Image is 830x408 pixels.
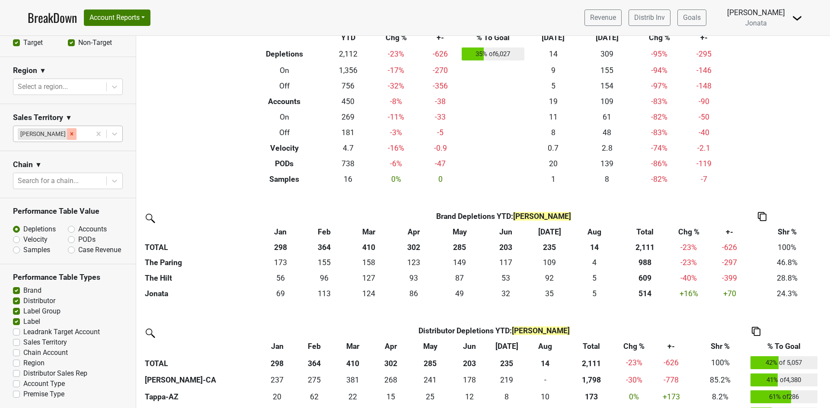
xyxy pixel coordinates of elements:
td: 4.583 [571,286,618,302]
td: 274.66 [296,371,333,389]
th: 235 [488,354,525,372]
td: 15.001 [372,389,409,406]
th: The Hilt [143,271,259,286]
td: -8 % [371,94,421,109]
td: 9 [526,63,580,78]
td: 19.5 [259,389,296,406]
span: Jonata [745,19,767,27]
td: 8.2% [693,389,748,406]
td: 61.501 [296,389,333,406]
td: -50 [685,109,723,125]
th: On [243,63,326,78]
div: -297 [707,257,753,268]
td: -0.9 [421,140,460,156]
td: 61 [580,109,634,125]
label: Chain Account [23,348,68,358]
label: Velocity [23,234,48,245]
span: -23% [626,358,642,367]
td: 5 [526,78,580,94]
th: Jul: activate to sort column ascending [527,224,571,240]
td: 91.5 [527,271,571,286]
td: -86 % [634,156,685,171]
td: 178 [451,371,488,389]
th: May: activate to sort column ascending [409,339,451,354]
td: 218.67 [488,371,525,389]
td: 0 % [371,171,421,187]
td: 8 [580,171,634,187]
span: ▼ [35,160,42,170]
td: 2,112 [326,45,371,63]
th: &nbsp;: activate to sort column ascending [143,224,259,240]
div: - [527,374,563,386]
div: 8 [490,391,524,402]
div: 96 [304,272,344,284]
th: 235 [527,240,571,255]
td: -3 % [371,125,421,140]
span: ▼ [65,113,72,123]
span: [PERSON_NAME] [513,212,571,221]
th: 410 [346,240,392,255]
img: filter [143,326,156,339]
th: Off [243,78,326,94]
th: Mar: activate to sort column ascending [333,339,372,354]
td: -356 [421,78,460,94]
th: Aug: activate to sort column ascending [525,339,565,354]
h3: Performance Table Value [13,207,123,216]
a: Goals [677,9,706,26]
td: 1 [526,171,580,187]
th: Apr: activate to sort column ascending [392,224,435,240]
div: 69 [261,288,300,299]
td: 22.168 [333,389,372,406]
span: -626 [722,243,737,252]
label: Non-Target [78,38,112,48]
th: 364 [296,354,333,372]
th: Feb: activate to sort column ascending [302,224,346,240]
th: Chg % [634,30,685,45]
label: Case Revenue [78,245,121,255]
div: 149 [437,257,482,268]
div: 237 [261,374,294,386]
label: Target [23,38,43,48]
div: 988 [619,257,670,268]
th: The Paring [143,255,259,271]
th: On [243,109,326,125]
td: 100% [754,240,820,255]
th: 203 [451,354,488,372]
label: Samples [23,245,50,255]
th: 302 [372,354,409,372]
td: 20 [526,156,580,171]
td: 236.5 [259,371,296,389]
td: 8 [526,125,580,140]
td: -40 [685,125,723,140]
div: 5 [573,288,615,299]
td: 0 % [618,389,650,406]
div: 1,798 [567,374,616,386]
div: 35 [530,288,569,299]
th: Mar: activate to sort column ascending [346,224,392,240]
td: 25.417 [409,389,451,406]
td: -32 % [371,78,421,94]
div: 49 [437,288,482,299]
td: -11 % [371,109,421,125]
div: 56 [261,272,300,284]
td: -270 [421,63,460,78]
td: -626 [421,45,460,63]
div: 275 [298,374,331,386]
th: TOTAL [143,240,259,255]
label: Sales Territory [23,337,67,348]
label: Depletions [23,224,56,234]
td: -33 [421,109,460,125]
th: [PERSON_NAME]-CA [143,371,259,389]
th: 513.831 [617,286,673,302]
td: 756 [326,78,371,94]
td: 149.247 [435,255,484,271]
th: 2,111 [565,354,618,372]
td: 139 [580,156,634,171]
th: YTD [326,30,371,45]
div: -778 [652,374,690,386]
td: 2.8 [580,140,634,156]
th: [DATE] [580,30,634,45]
th: PODs [243,156,326,171]
div: 86 [394,288,434,299]
td: 11 [526,109,580,125]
